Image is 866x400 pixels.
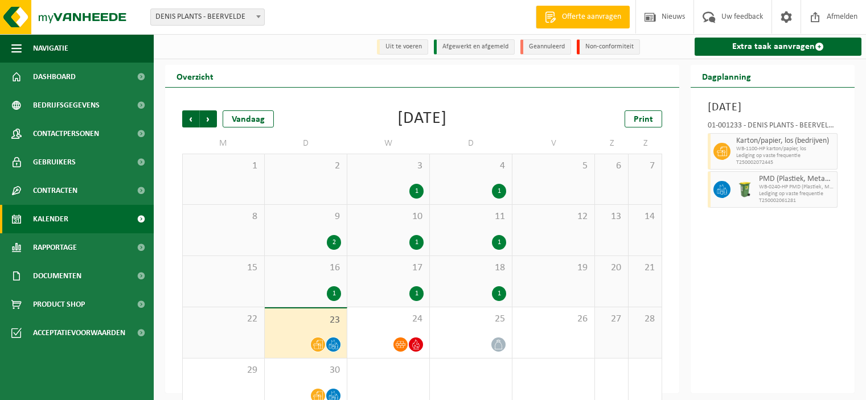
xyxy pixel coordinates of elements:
span: WB-1100-HP karton/papier, los [736,146,834,152]
span: 15 [188,262,258,274]
span: 11 [436,211,506,223]
img: WB-0240-HPE-GN-50 [736,181,753,198]
a: Print [625,110,662,127]
span: 8 [188,211,258,223]
span: 4 [436,160,506,172]
span: 3 [353,160,424,172]
span: T250002072445 [736,159,834,166]
span: 13 [601,211,622,223]
h2: Overzicht [165,65,225,87]
td: D [430,133,512,154]
span: Navigatie [33,34,68,63]
span: DENIS PLANTS - BEERVELDE [150,9,265,26]
li: Uit te voeren [377,39,428,55]
td: D [265,133,347,154]
span: 10 [353,211,424,223]
li: Geannuleerd [520,39,571,55]
span: 17 [353,262,424,274]
div: [DATE] [397,110,447,127]
span: 16 [270,262,341,274]
li: Afgewerkt en afgemeld [434,39,515,55]
span: 19 [518,262,589,274]
h2: Dagplanning [691,65,762,87]
span: Contracten [33,176,77,205]
span: Volgende [200,110,217,127]
li: Non-conformiteit [577,39,640,55]
span: 2 [270,160,341,172]
span: Rapportage [33,233,77,262]
span: WB-0240-HP PMD (Plastiek, Metaal, Drankkartons) (bedrijven) [759,184,834,191]
span: Lediging op vaste frequentie [759,191,834,197]
h3: [DATE] [708,99,838,116]
span: 28 [634,313,656,325]
div: 1 [409,286,424,301]
span: Kalender [33,205,68,233]
div: 2 [327,235,341,250]
div: 01-001233 - DENIS PLANTS - BEERVELDE [708,122,838,133]
div: Vandaag [223,110,274,127]
div: 1 [409,184,424,199]
span: 24 [353,313,424,325]
span: T250002061281 [759,197,834,204]
span: 20 [601,262,622,274]
span: 7 [634,160,656,172]
span: Print [634,115,653,124]
td: V [512,133,595,154]
td: Z [595,133,629,154]
span: Karton/papier, los (bedrijven) [736,137,834,146]
span: Bedrijfsgegevens [33,91,100,119]
span: 25 [436,313,506,325]
span: Dashboard [33,63,76,91]
span: PMD (Plastiek, Metaal, Drankkartons) (bedrijven) [759,175,834,184]
td: M [182,133,265,154]
span: Lediging op vaste frequentie [736,152,834,159]
span: 27 [601,313,622,325]
span: DENIS PLANTS - BEERVELDE [151,9,264,25]
span: 6 [601,160,622,172]
td: Z [629,133,662,154]
span: 30 [270,364,341,377]
span: Acceptatievoorwaarden [33,319,125,347]
span: 14 [634,211,656,223]
span: Gebruikers [33,148,76,176]
a: Offerte aanvragen [536,6,630,28]
span: 29 [188,364,258,377]
span: 18 [436,262,506,274]
div: 1 [492,235,506,250]
span: Offerte aanvragen [559,11,624,23]
span: Documenten [33,262,81,290]
a: Extra taak aanvragen [695,38,861,56]
span: 12 [518,211,589,223]
span: 23 [270,314,341,327]
span: 22 [188,313,258,325]
span: 5 [518,160,589,172]
td: W [347,133,430,154]
div: 1 [492,286,506,301]
span: Vorige [182,110,199,127]
div: 1 [327,286,341,301]
span: Product Shop [33,290,85,319]
div: 1 [409,235,424,250]
span: Contactpersonen [33,119,99,148]
span: 1 [188,160,258,172]
div: 1 [492,184,506,199]
span: 26 [518,313,589,325]
span: 21 [634,262,656,274]
span: 9 [270,211,341,223]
